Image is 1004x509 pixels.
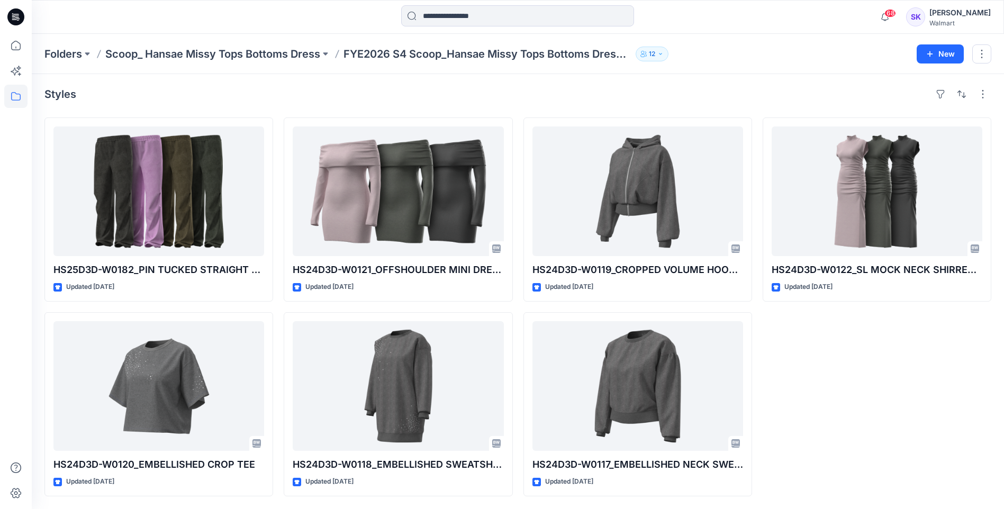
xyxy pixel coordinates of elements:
p: HS24D3D-W0117_EMBELLISHED NECK SWEATSHIRTS [532,457,743,472]
a: HS24D3D-W0118_EMBELLISHED SWEATSHIRT DRESS [293,321,503,451]
h4: Styles [44,88,76,101]
a: HS24D3D-W0121_OFFSHOULDER MINI DRESS [293,126,503,256]
p: HS24D3D-W0120_EMBELLISHED CROP TEE [53,457,264,472]
p: HS24D3D-W0119_CROPPED VOLUME HOOD ZIP-UP [532,262,743,277]
a: HS25D3D-W0182_PIN TUCKED STRAIGHT LEG [53,126,264,256]
button: New [917,44,964,63]
p: Updated [DATE] [545,281,593,293]
div: SK [906,7,925,26]
p: HS24D3D-W0122_SL MOCK NECK SHIRRED DRESS [772,262,982,277]
span: 68 [884,9,896,17]
div: Walmart [929,19,991,27]
button: 12 [636,47,668,61]
p: HS24D3D-W0121_OFFSHOULDER MINI DRESS [293,262,503,277]
p: Updated [DATE] [305,476,354,487]
p: HS24D3D-W0118_EMBELLISHED SWEATSHIRT DRESS [293,457,503,472]
p: Updated [DATE] [66,281,114,293]
p: Updated [DATE] [305,281,354,293]
p: Updated [DATE] [66,476,114,487]
p: HS25D3D-W0182_PIN TUCKED STRAIGHT LEG [53,262,264,277]
p: Updated [DATE] [545,476,593,487]
a: HS24D3D-W0122_SL MOCK NECK SHIRRED DRESS [772,126,982,256]
a: Scoop_ Hansae Missy Tops Bottoms Dress [105,47,320,61]
p: 12 [649,48,655,60]
div: [PERSON_NAME] [929,6,991,19]
a: Folders [44,47,82,61]
p: Updated [DATE] [784,281,833,293]
a: HS24D3D-W0120_EMBELLISHED CROP TEE [53,321,264,451]
a: HS24D3D-W0117_EMBELLISHED NECK SWEATSHIRTS [532,321,743,451]
a: HS24D3D-W0119_CROPPED VOLUME HOOD ZIP-UP [532,126,743,256]
p: FYE2026 S4 Scoop_Hansae Missy Tops Bottoms Dress Board [343,47,631,61]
